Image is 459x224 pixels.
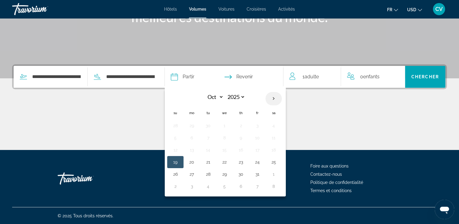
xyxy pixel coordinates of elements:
button: Day 28 [203,170,213,178]
button: Day 24 [252,158,262,166]
span: Revenir [236,73,253,81]
button: Day 6 [187,134,197,142]
span: © 2025 Tous droits réservés. [58,213,113,218]
button: Day 5 [220,182,229,191]
button: Day 8 [220,134,229,142]
button: Day 3 [252,121,262,130]
button: Voyageurs : 1 adulte, 0 enfant [283,66,405,88]
button: Day 14 [203,146,213,154]
button: Day 31 [252,170,262,178]
button: Changer la langue [387,5,398,14]
span: CV [435,6,443,12]
button: Day 13 [187,146,197,154]
button: Changer de devise [407,5,422,14]
button: Next month [265,92,282,106]
a: Rentre chez toi [58,169,118,188]
span: Enfants [363,74,379,80]
a: Activités [278,7,295,12]
button: Day 3 [187,182,197,191]
span: Adulte [304,74,319,80]
select: Select month [204,92,224,102]
button: Day 19 [170,158,180,166]
button: Day 23 [236,158,246,166]
button: Day 17 [252,146,262,154]
a: Travorium [12,1,73,17]
iframe: Bouton de lancement de la fenêtre de messagerie [435,200,454,219]
button: Day 22 [220,158,229,166]
a: Termes et conditions [310,188,352,193]
button: Sélectionnez la date de retour [224,66,253,88]
button: Day 12 [170,146,180,154]
a: Voitures [218,7,235,12]
button: Day 11 [269,134,278,142]
a: Contactez-nous [310,172,342,177]
button: Day 7 [203,134,213,142]
button: Day 16 [236,146,246,154]
button: Day 8 [269,182,278,191]
button: Day 1 [269,170,278,178]
button: Day 4 [203,182,213,191]
button: Day 25 [269,158,278,166]
button: Day 20 [187,158,197,166]
button: Day 9 [236,134,246,142]
button: Day 27 [187,170,197,178]
button: Menu utilisateur [431,3,447,15]
button: Day 6 [236,182,246,191]
button: Day 21 [203,158,213,166]
button: Day 1 [220,121,229,130]
button: Day 7 [252,182,262,191]
button: Day 5 [170,134,180,142]
button: Day 30 [203,121,213,130]
a: Croisières [247,7,266,12]
font: 0 [360,74,363,80]
button: Sélectionnez la date de départ [171,66,194,88]
button: Day 28 [170,121,180,130]
button: Day 26 [170,170,180,178]
button: Day 15 [220,146,229,154]
span: Fr [387,7,392,12]
a: Volumes [189,7,206,12]
button: Day 4 [269,121,278,130]
button: Rechercher [405,66,445,88]
select: Select year [225,92,245,102]
a: Hôtels [164,7,177,12]
button: Day 29 [187,121,197,130]
span: USD [407,7,416,12]
a: Foire aux questions [310,164,349,168]
font: 1 [302,74,304,80]
button: Day 30 [236,170,246,178]
button: Day 2 [236,121,246,130]
a: Politique de confidentialité [310,180,363,185]
button: Day 29 [220,170,229,178]
span: Chercher [411,74,439,79]
button: Day 2 [170,182,180,191]
table: Left calendar grid [167,92,282,192]
button: Day 18 [269,146,278,154]
button: Day 10 [252,134,262,142]
div: Widget de recherche [14,66,445,88]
